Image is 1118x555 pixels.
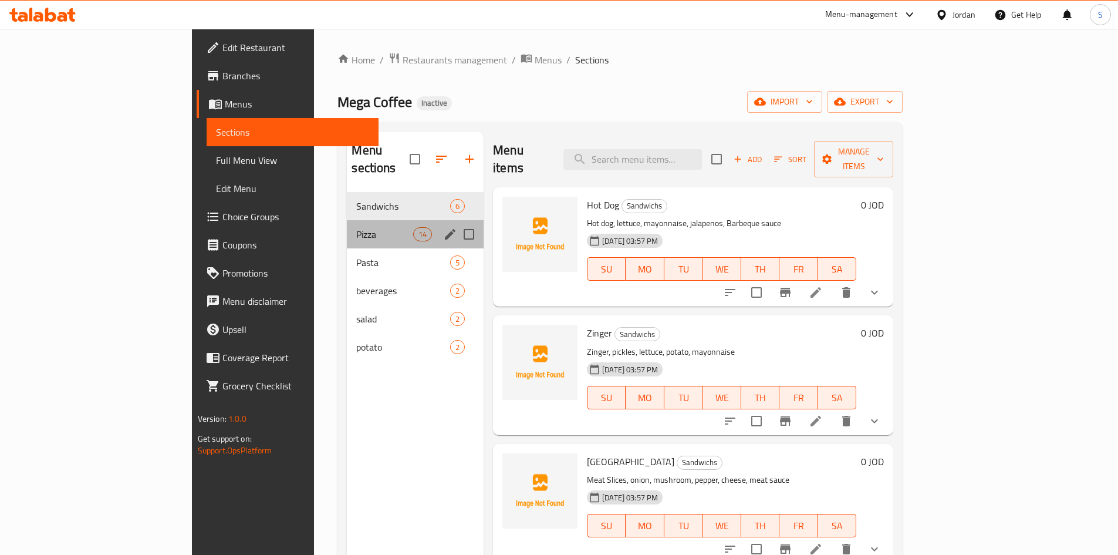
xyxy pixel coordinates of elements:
span: Select to update [744,409,769,433]
span: Full Menu View [216,153,369,167]
div: Menu-management [825,8,897,22]
button: show more [860,278,889,307]
span: Manage items [823,144,884,174]
h6: 0 JOD [861,453,884,470]
img: Philadelphia [502,453,577,529]
button: FR [779,514,818,537]
span: TU [669,389,698,406]
button: delete [832,407,860,435]
span: 5 [451,257,464,268]
span: Select to update [744,280,769,305]
button: TU [664,514,702,537]
span: Coupons [222,238,369,252]
div: Jordan [953,8,975,21]
button: TH [741,386,779,409]
span: Version: [198,411,227,426]
span: [DATE] 03:57 PM [597,236,663,247]
button: WE [702,514,741,537]
span: Sort [774,153,806,166]
span: Hot Dog [587,196,619,214]
span: SU [592,389,621,406]
button: Branch-specific-item [771,278,799,307]
span: WE [707,517,736,534]
span: MO [630,261,659,278]
span: Branches [222,69,369,83]
span: 2 [451,285,464,297]
a: Support.OpsPlatform [198,443,272,458]
div: beverages [356,284,450,298]
a: Menu disclaimer [197,287,379,315]
button: Add [729,150,766,169]
a: Coupons [197,231,379,259]
span: TH [746,389,775,406]
button: Branch-specific-item [771,407,799,435]
span: SU [592,517,621,534]
span: Edit Restaurant [222,41,369,55]
button: SA [818,257,856,281]
span: FR [784,517,813,534]
button: WE [702,257,741,281]
span: Sandwichs [622,199,667,213]
span: Sandwichs [677,456,722,469]
span: Sections [575,53,609,67]
span: export [836,95,893,109]
button: SU [587,386,626,409]
p: Meat Slices, onion, mushroom, pepper, cheese, meat sauce [587,473,856,487]
div: items [450,199,465,213]
span: 14 [414,229,431,240]
a: Choice Groups [197,203,379,231]
span: Sandwichs [356,199,450,213]
button: sort-choices [716,278,744,307]
span: Zinger [587,324,612,342]
div: Pasta [356,255,450,270]
div: Pizza14edit [347,220,484,248]
div: Inactive [417,96,452,110]
span: Menus [535,53,562,67]
div: potato2 [347,333,484,361]
span: SA [823,517,852,534]
span: Get support on: [198,431,252,446]
a: Edit menu item [809,414,823,428]
a: Edit menu item [809,285,823,300]
img: Hot Dog [502,197,577,272]
span: salad [356,312,450,326]
h2: Menu items [493,142,549,177]
span: potato [356,340,450,354]
button: show more [860,407,889,435]
button: TH [741,514,779,537]
button: import [747,91,822,113]
div: items [450,255,465,270]
span: S [1098,8,1103,21]
button: MO [626,514,664,537]
a: Edit Menu [207,174,379,203]
button: SA [818,514,856,537]
a: Sections [207,118,379,146]
div: items [413,227,432,241]
button: TU [664,257,702,281]
span: [GEOGRAPHIC_DATA] [587,453,674,470]
span: SU [592,261,621,278]
span: TH [746,261,775,278]
span: MO [630,389,659,406]
span: FR [784,261,813,278]
div: Pasta5 [347,248,484,277]
a: Full Menu View [207,146,379,174]
span: WE [707,389,736,406]
div: Sandwichs6 [347,192,484,220]
a: Upsell [197,315,379,344]
div: items [450,312,465,326]
button: sort-choices [716,407,744,435]
span: Upsell [222,322,369,337]
div: Sandwichs [622,199,667,213]
li: / [380,53,384,67]
button: SA [818,386,856,409]
span: Menus [225,97,369,111]
span: Restaurants management [403,53,507,67]
nav: Menu sections [347,187,484,366]
button: Manage items [814,141,893,177]
span: Pizza [356,227,413,241]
